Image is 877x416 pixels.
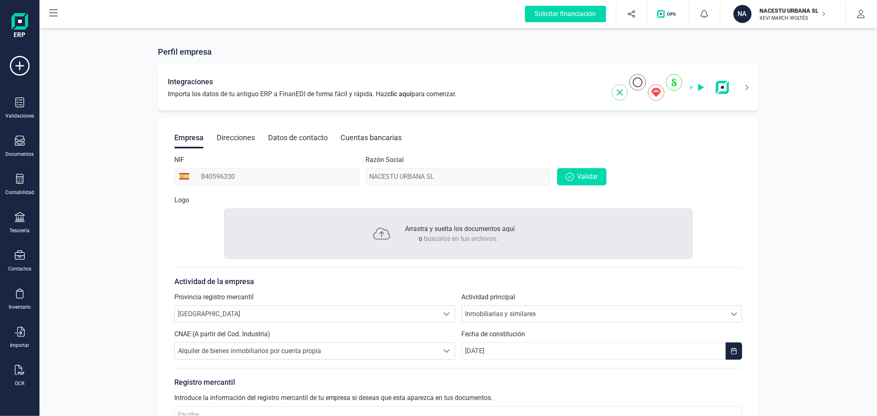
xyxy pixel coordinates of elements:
[10,227,30,234] div: Tesorería
[174,393,493,403] label: Introduce la información del registro mercantil de tu empresa si deseas que esta aparezca en tus ...
[174,292,254,302] label: Provincia registro mercantil
[174,127,204,148] div: Empresa
[760,7,826,15] p: NACESTU URBANA SL
[175,343,439,359] span: Alquiler de bienes inmobiliarios por cuenta propia
[525,6,606,22] div: Solicitar financiación
[760,15,826,21] p: XEVI MARCH WOLTÉS
[5,113,34,119] div: Validaciones
[174,155,184,165] label: NIF
[174,329,270,339] label: CNAE (A partir del Cod. Industria)
[8,266,31,272] div: Contactos
[515,1,616,27] button: Solicitar financiación
[15,380,25,387] div: OCR
[9,304,31,310] div: Inventario
[388,90,412,98] span: clic aquí
[424,235,498,243] span: búscalos en tus archivos.
[174,377,743,388] p: Registro mercantil
[168,76,213,88] span: Integraciones
[657,10,679,18] img: Logo de OPS
[652,1,684,27] button: Logo de OPS
[462,292,516,302] label: Actividad principal
[10,342,30,349] div: Importar
[224,208,693,259] div: Arrastra y suelta los documentos aquío búscalos en tus archivos.
[158,46,212,58] span: Perfil empresa
[268,127,328,148] div: Datos de contacto
[174,276,743,287] p: Actividad de la empresa
[462,306,727,322] span: Inmobiliarias y similares
[5,189,34,196] div: Contabilidad
[557,168,606,185] button: Validar
[175,306,439,322] span: [GEOGRAPHIC_DATA]
[726,342,742,360] button: Choose Date
[734,5,752,23] div: NA
[168,89,457,99] span: Importa los datos de tu antiguo ERP a FinanEDI de forma fácil y rápida. Haz para comenzar.
[462,329,525,339] label: Fecha de constitución
[174,195,189,205] p: Logo
[217,127,255,148] div: Direcciones
[341,127,402,148] div: Cuentas bancarias
[612,74,735,101] img: integrations-img
[12,13,28,39] img: Logo Finanedi
[730,1,835,27] button: NANACESTU URBANA SLXEVI MARCH WOLTÉS
[6,151,34,157] div: Documentos
[366,155,404,165] label: Razón Social
[577,172,598,182] span: Validar
[405,225,515,243] span: Arrastra y suelta los documentos aquí o
[462,342,726,360] input: dd/mm/aaaa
